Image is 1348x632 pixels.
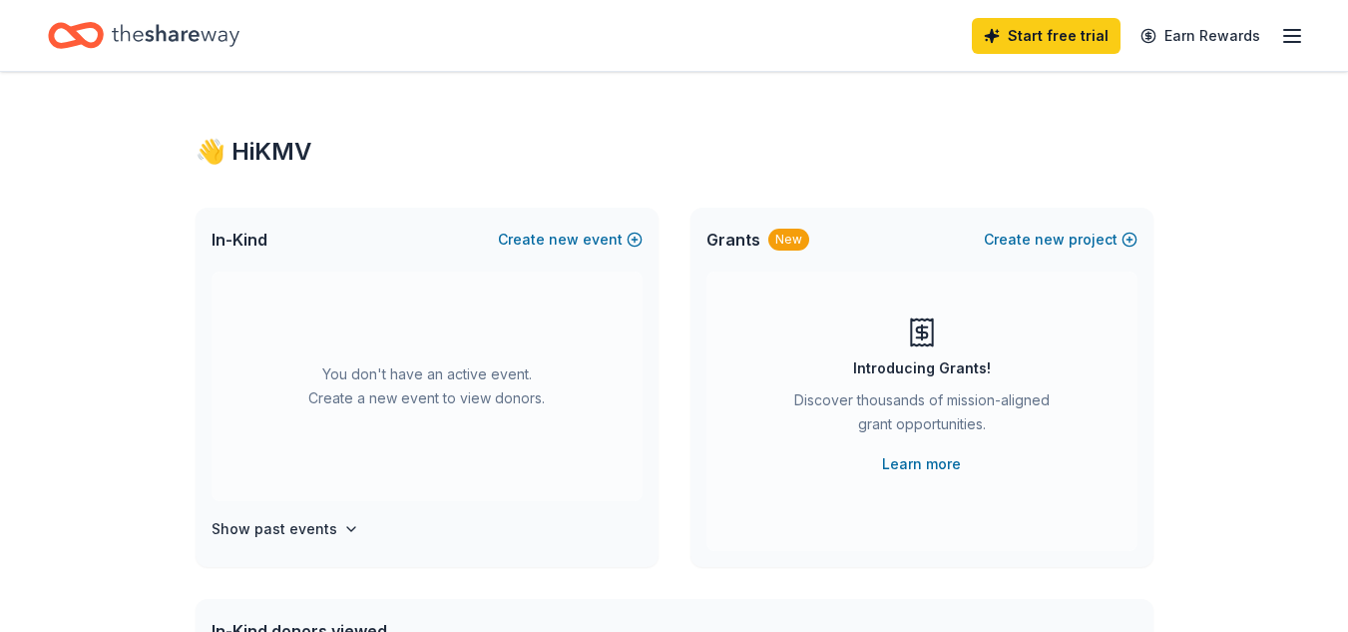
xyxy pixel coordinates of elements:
div: Discover thousands of mission-aligned grant opportunities. [786,388,1058,444]
a: Home [48,12,239,59]
div: Introducing Grants! [853,356,991,380]
a: Earn Rewards [1128,18,1272,54]
div: 👋 Hi KMV [196,136,1153,168]
button: Createnewevent [498,228,643,252]
button: Createnewproject [984,228,1137,252]
span: Grants [706,228,760,252]
span: In-Kind [212,228,267,252]
a: Start free trial [972,18,1121,54]
button: Show past events [212,517,359,541]
div: New [768,229,809,251]
span: new [549,228,579,252]
h4: Show past events [212,517,337,541]
div: You don't have an active event. Create a new event to view donors. [212,272,643,501]
a: Learn more [882,452,961,476]
span: new [1035,228,1065,252]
